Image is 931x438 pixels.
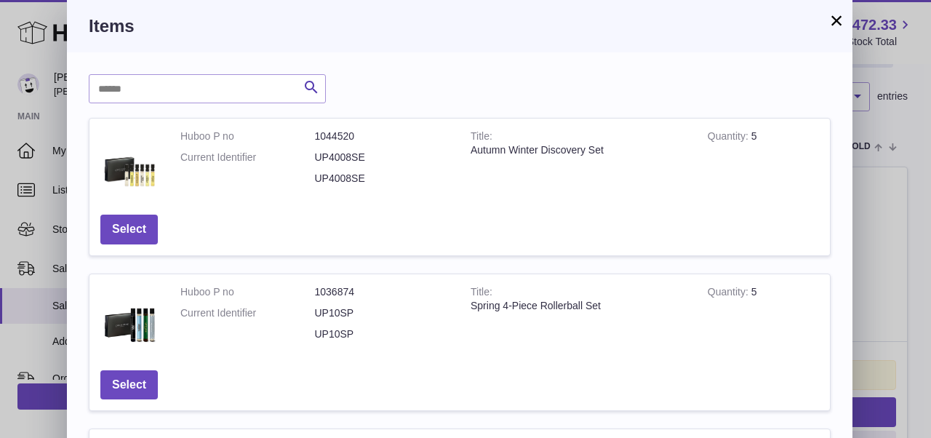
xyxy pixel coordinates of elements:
td: 5 [697,274,830,359]
h3: Items [89,15,831,38]
strong: Quantity [708,130,751,146]
div: Spring 4-Piece Rollerball Set [471,299,686,313]
dt: Current Identifier [180,151,315,164]
img: Spring 4-Piece Rollerball Set [100,285,159,343]
button: Select [100,215,158,244]
dd: 1036874 [315,285,449,299]
button: × [828,12,845,29]
dd: UP10SP [315,306,449,320]
strong: Quantity [708,286,751,301]
td: 5 [697,119,830,204]
dt: Huboo P no [180,130,315,143]
dd: UP10SP [315,327,449,341]
dd: UP4008SE [315,151,449,164]
dd: 1044520 [315,130,449,143]
dd: UP4008SE [315,172,449,186]
dt: Huboo P no [180,285,315,299]
strong: Title [471,286,492,301]
dt: Current Identifier [180,306,315,320]
strong: Title [471,130,492,146]
img: Autumn Winter Discovery Set [100,130,159,188]
button: Select [100,370,158,400]
div: Autumn Winter Discovery Set [471,143,686,157]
